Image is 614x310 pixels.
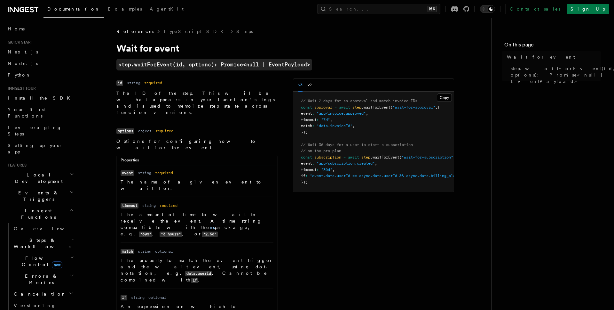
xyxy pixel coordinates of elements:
span: , [332,167,335,172]
span: approval [314,105,332,110]
span: Cancellation [11,291,67,297]
span: Install the SDK [8,95,74,101]
span: , [435,105,437,110]
span: = [343,155,346,159]
span: match [301,124,312,128]
p: Options for configuring how to wait for the event. [116,138,278,151]
code: if [191,278,198,283]
span: const [301,155,312,159]
span: Events & Triggers [5,190,70,202]
code: options [116,128,134,134]
button: Cancellation [11,288,75,300]
h4: On this page [504,41,601,51]
span: Inngest tour [5,86,36,91]
a: Setting up your app [5,140,75,158]
code: match [121,249,134,254]
code: event [121,170,134,176]
span: Setting up your app [8,143,63,154]
span: ( [390,105,393,110]
span: .waitForEvent [370,155,399,159]
code: timeout [121,203,138,208]
dd: string [138,249,151,254]
button: Steps & Workflows [11,234,75,252]
span: , [330,118,332,122]
dd: required [160,203,177,208]
code: id [116,80,123,86]
span: , [366,111,368,116]
span: { [437,105,440,110]
button: Flow Controlnew [11,252,75,270]
code: "30m" [139,232,152,237]
span: AgentKit [150,6,184,12]
a: Your first Functions [5,104,75,122]
code: data.userId [185,271,212,276]
span: , [375,161,377,166]
span: Quick start [5,40,33,45]
span: if [301,174,305,178]
span: timeout [301,118,317,122]
span: = [335,105,337,110]
span: // on the pro plan [301,149,341,153]
button: Local Development [5,169,75,187]
dd: string [142,203,156,208]
code: "2.5d" [202,232,217,237]
a: TypeScript SDK [163,28,227,35]
span: : [312,124,314,128]
span: Inngest Functions [5,208,69,220]
span: : [312,161,314,166]
a: Next.js [5,46,75,58]
a: Node.js [5,58,75,69]
p: The amount of time to wait to receive the event. A time string compatible with the package, e.g. ... [121,211,273,237]
button: Events & Triggers [5,187,75,205]
span: event [301,161,312,166]
span: Your first Functions [8,107,46,118]
span: Node.js [8,61,38,66]
span: Steps & Workflows [11,237,71,250]
span: "data.invoiceId" [317,124,352,128]
button: Copy [437,94,452,102]
span: : [312,111,314,116]
span: Versioning [14,303,56,308]
span: }); [301,180,308,184]
button: v2 [308,78,312,92]
span: Local Development [5,172,70,184]
span: Documentation [47,6,100,12]
span: step [361,155,370,159]
span: : [317,118,319,122]
a: Leveraging Steps [5,122,75,140]
dd: required [144,80,162,86]
span: step [352,105,361,110]
button: Search...⌘K [318,4,440,14]
p: The ID of the step. This will be what appears in your function's logs and is used to memoize step... [116,90,278,116]
kbd: ⌘K [428,6,437,12]
span: Overview [14,226,80,231]
span: : [317,167,319,172]
div: Properties [117,158,277,166]
span: , [352,124,355,128]
a: Contact sales [506,4,564,14]
span: const [301,105,312,110]
a: Steps [236,28,253,35]
code: if [121,295,127,300]
button: Toggle dark mode [480,5,495,13]
button: Inngest Functions [5,205,75,223]
span: , [453,155,455,159]
span: timeout [301,167,317,172]
dd: optional [148,295,166,300]
dd: string [138,170,151,175]
a: Sign Up [567,4,609,14]
a: AgentKit [146,2,187,17]
span: "app/subscription.created" [317,161,375,166]
span: "event.data.userId == async.data.userId && async.data.billing_plan == 'pro'" [310,174,480,178]
button: v3 [298,78,303,92]
a: Python [5,69,75,81]
span: Errors & Retries [11,273,69,286]
span: new [52,261,62,268]
a: Examples [104,2,146,17]
a: Wait for event [504,51,601,63]
span: await [348,155,359,159]
dd: object [138,128,152,134]
a: Overview [11,223,75,234]
span: Features [5,163,27,168]
span: "wait-for-approval" [393,105,435,110]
